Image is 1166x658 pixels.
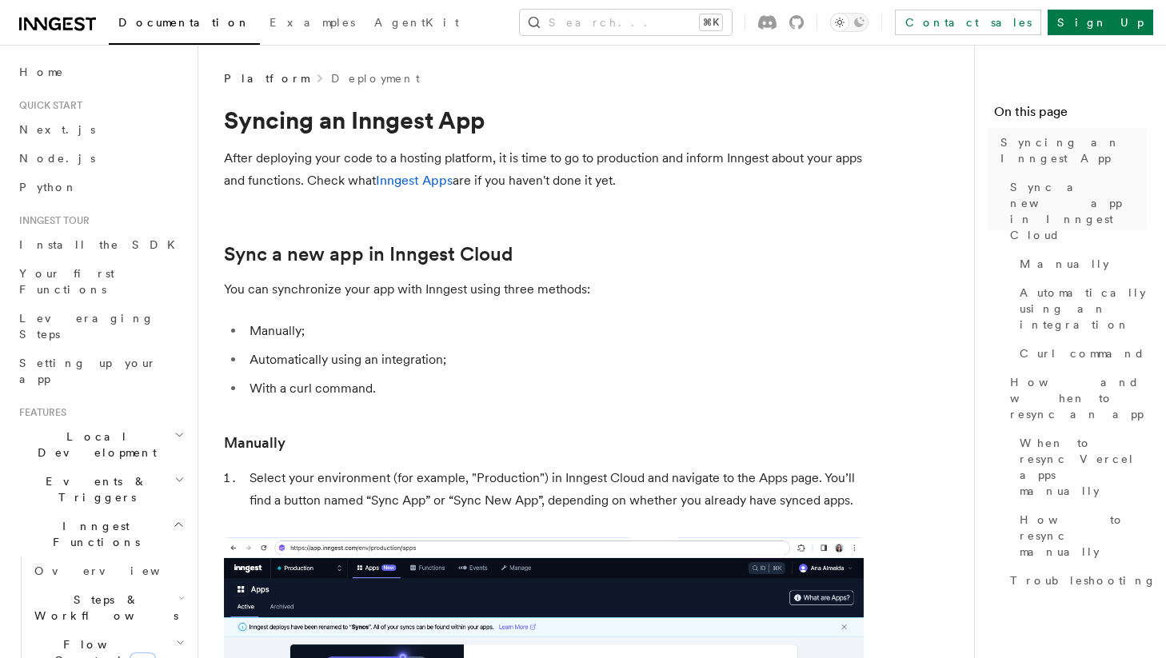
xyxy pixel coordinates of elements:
span: Local Development [13,429,174,461]
span: Manually [1020,256,1109,272]
span: Platform [224,70,309,86]
button: Search...⌘K [520,10,732,35]
span: How to resync manually [1020,512,1147,560]
a: Manually [1013,249,1147,278]
kbd: ⌘K [700,14,722,30]
li: Manually; [245,320,864,342]
a: Troubleshooting [1004,566,1147,595]
a: Home [13,58,188,86]
a: Your first Functions [13,259,188,304]
button: Toggle dark mode [830,13,869,32]
a: Sync a new app in Inngest Cloud [224,243,513,265]
span: Your first Functions [19,267,114,296]
span: Setting up your app [19,357,157,385]
span: Features [13,406,66,419]
p: You can synchronize your app with Inngest using three methods: [224,278,864,301]
span: Inngest tour [13,214,90,227]
a: Leveraging Steps [13,304,188,349]
li: Select your environment (for example, "Production") in Inngest Cloud and navigate to the Apps pag... [245,467,864,512]
a: Automatically using an integration [1013,278,1147,339]
a: Manually [224,432,286,454]
a: When to resync Vercel apps manually [1013,429,1147,505]
a: Documentation [109,5,260,45]
a: Deployment [331,70,420,86]
span: Node.js [19,152,95,165]
span: Documentation [118,16,250,29]
a: Examples [260,5,365,43]
span: Examples [270,16,355,29]
li: Automatically using an integration; [245,349,864,371]
span: AgentKit [374,16,459,29]
span: Steps & Workflows [28,592,178,624]
a: Install the SDK [13,230,188,259]
span: Inngest Functions [13,518,173,550]
button: Steps & Workflows [28,585,188,630]
span: Leveraging Steps [19,312,154,341]
a: How to resync manually [1013,505,1147,566]
span: Python [19,181,78,193]
span: Quick start [13,99,82,112]
a: Inngest Apps [376,173,453,188]
a: Sync a new app in Inngest Cloud [1004,173,1147,249]
span: Sync a new app in Inngest Cloud [1010,179,1147,243]
span: Troubleshooting [1010,572,1156,588]
span: Curl command [1020,345,1145,361]
button: Inngest Functions [13,512,188,556]
a: AgentKit [365,5,469,43]
a: Sign Up [1048,10,1153,35]
a: Curl command [1013,339,1147,368]
span: Events & Triggers [13,473,174,505]
button: Events & Triggers [13,467,188,512]
h4: On this page [994,102,1147,128]
a: Setting up your app [13,349,188,393]
span: How and when to resync an app [1010,374,1147,422]
a: Syncing an Inngest App [994,128,1147,173]
span: Next.js [19,123,95,136]
span: Syncing an Inngest App [1000,134,1147,166]
a: Next.js [13,115,188,144]
p: After deploying your code to a hosting platform, it is time to go to production and inform Innges... [224,147,864,192]
button: Local Development [13,422,188,467]
a: How and when to resync an app [1004,368,1147,429]
a: Contact sales [895,10,1041,35]
span: Automatically using an integration [1020,285,1147,333]
a: Node.js [13,144,188,173]
a: Python [13,173,188,201]
span: Overview [34,564,199,577]
span: Home [19,64,64,80]
li: With a curl command. [245,377,864,400]
span: When to resync Vercel apps manually [1020,435,1147,499]
h1: Syncing an Inngest App [224,106,864,134]
a: Overview [28,556,188,585]
span: Install the SDK [19,238,185,251]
